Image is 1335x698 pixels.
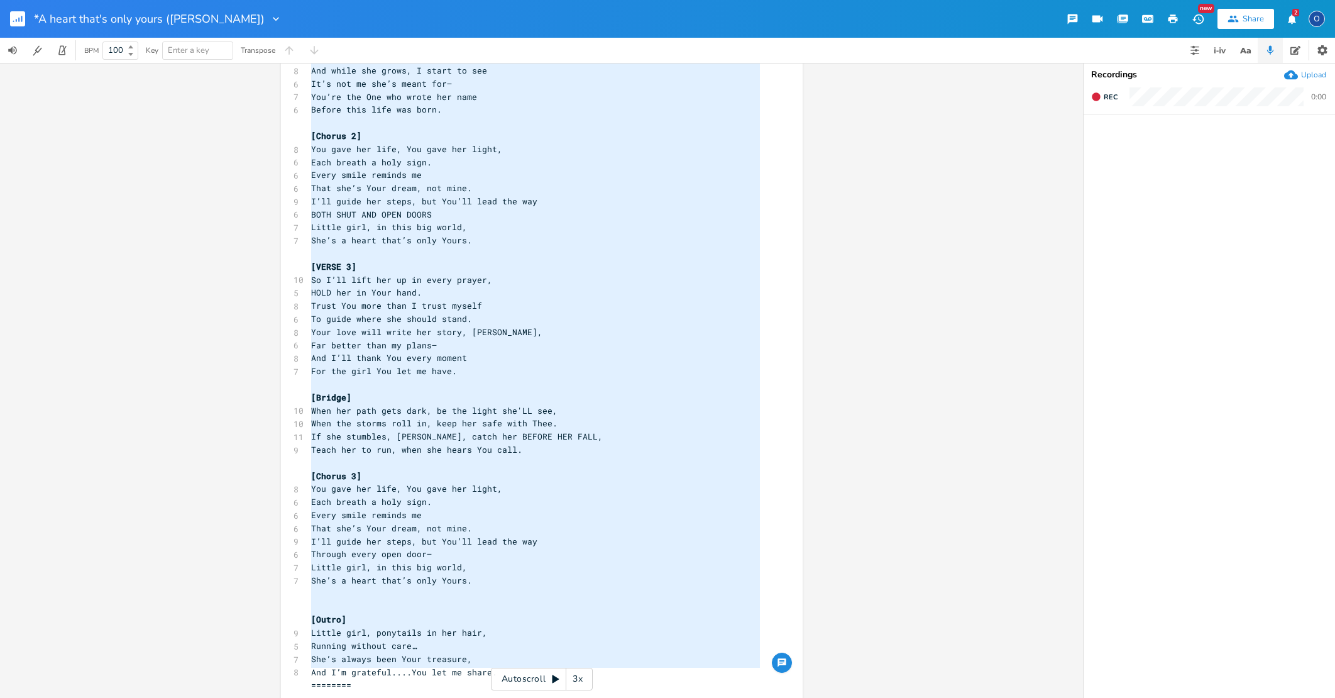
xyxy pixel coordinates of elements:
button: Upload [1284,68,1326,82]
span: For the girl You let me have. [311,365,457,377]
div: 0:00 [1311,93,1326,101]
div: Key [146,47,158,54]
span: Little girl, ponytails in her hair, [311,627,487,638]
div: Share [1243,13,1264,25]
span: And I’ll thank You every moment [311,352,467,363]
span: Your love will write her story, [PERSON_NAME], [311,326,542,338]
span: You gave her life, You gave her light, [311,143,502,155]
span: Teach her to run, when she hears You call. [311,444,522,455]
button: New [1185,8,1211,30]
span: You gave her life, You gave her light, [311,483,502,494]
span: Each breath a holy sign. [311,496,432,507]
span: It’s not me she’s meant for— [311,78,452,89]
span: That she’s Your dream, not mine. [311,182,472,194]
span: She’s a heart that’s only Yours. [311,235,472,246]
span: Each breath a holy sign. [311,157,432,168]
span: Far better than my plans— [311,340,437,351]
div: BPM [84,47,99,54]
span: Rec [1104,92,1118,102]
span: When her path gets dark, be the light she'LL see, [311,405,558,416]
span: She’s a heart that’s only Yours. [311,575,472,586]
div: Transpose [241,47,275,54]
span: To guide where she should stand. [311,313,472,324]
span: Little girl, in this big world, [311,221,467,233]
span: So I’ll lift her up in every prayer, [311,274,492,285]
span: She’s always been Your treasure, [311,653,472,665]
div: New [1198,4,1214,13]
span: [VERSE 3] [311,261,356,272]
span: And I’m grateful....You let me share. [311,667,497,678]
button: Share [1217,9,1274,29]
div: Upload [1301,70,1326,80]
button: 2 [1279,8,1304,30]
div: Old Kountry [1309,11,1325,27]
div: 3x [566,668,589,690]
div: Recordings [1091,70,1327,79]
span: Every smile reminds me [311,509,422,521]
span: Enter a key [168,45,209,56]
button: O [1309,4,1325,33]
span: Running without care… [311,640,417,651]
span: Every smile reminds me [311,169,422,180]
span: [Outro] [311,614,346,625]
span: [Chorus 2] [311,130,361,141]
span: [Bridge] [311,392,351,403]
span: Little girl, in this big world, [311,562,467,573]
span: And while she grows, I start to see [311,65,487,76]
span: I’ll guide her steps, but You’ll lead the way [311,536,537,547]
div: Autoscroll [491,668,593,690]
span: I’ll guide her steps, but You’ll lead the way [311,196,537,207]
span: Trust You more than I trust myself [311,300,482,311]
span: *A heart that's only yours ([PERSON_NAME]) [34,13,265,25]
span: If she stumbles, [PERSON_NAME], catch her BEFORE HER FALL, [311,431,603,442]
span: BOTH SHUT AND OPEN DOORS [311,209,432,220]
span: [Chorus 3] [311,470,361,482]
span: You’re the One who wrote her name [311,91,477,102]
span: ======== [311,679,351,690]
span: Through every open door— [311,548,432,560]
span: HOLD her in Your hand. [311,287,422,298]
span: That she’s Your dream, not mine. [311,523,472,534]
div: 2 [1292,9,1299,16]
button: Rec [1086,87,1123,107]
span: Before this life was born. [311,104,442,115]
span: When the storms roll in, keep her safe with Thee. [311,418,558,429]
